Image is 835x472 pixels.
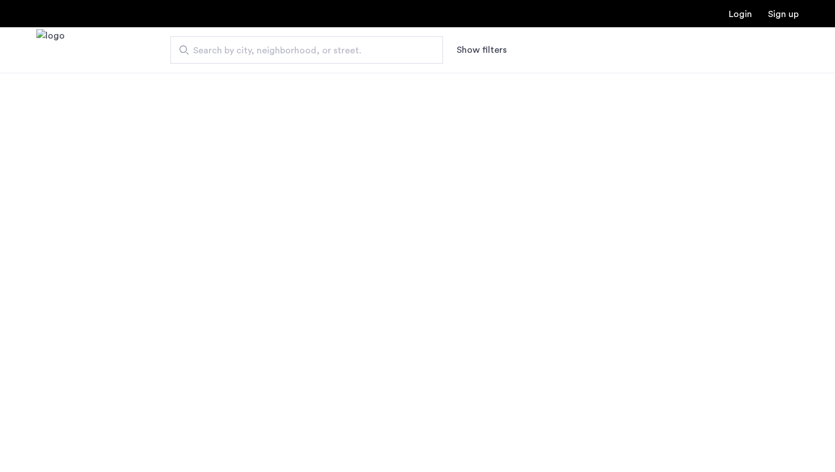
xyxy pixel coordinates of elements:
a: Login [729,10,752,19]
a: Registration [768,10,799,19]
img: logo [36,29,65,72]
input: Apartment Search [170,36,443,64]
span: Search by city, neighborhood, or street. [193,44,411,57]
a: Cazamio Logo [36,29,65,72]
button: Show or hide filters [457,43,507,57]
